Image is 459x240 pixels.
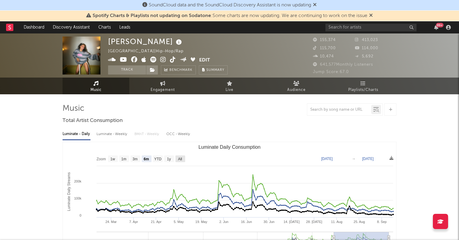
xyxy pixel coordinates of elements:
a: Music [63,78,129,94]
text: 6m [144,157,149,161]
text: [DATE] [321,157,333,161]
a: Playlists/Charts [330,78,396,94]
text: 200k [74,179,81,183]
text: 24. Mar [105,220,117,224]
span: 10,474 [313,54,334,58]
input: Search by song name or URL [307,107,371,112]
span: 115,700 [313,46,336,50]
text: All [178,157,182,161]
text: 7. Apr [129,220,138,224]
span: Engagement [151,86,175,94]
span: 413,023 [355,38,378,42]
text: 1y [167,157,171,161]
div: 99 + [436,23,444,27]
text: 5. May [174,220,184,224]
text: 1w [110,157,115,161]
span: Summary [206,68,224,72]
text: Luminate Daily Streams [67,172,71,211]
span: Dismiss [313,3,317,8]
span: Total Artist Consumption [63,117,123,124]
text: 3m [133,157,138,161]
text: 1m [121,157,127,161]
text: 0 [80,214,81,217]
text: → [352,157,355,161]
text: 11. Aug [331,220,342,224]
span: 5,692 [355,54,373,58]
span: Live [226,86,233,94]
text: YTD [154,157,161,161]
div: [GEOGRAPHIC_DATA] | Hip-Hop/Rap [108,48,191,55]
text: 100k [74,197,81,200]
a: Benchmark [161,65,196,75]
button: Summary [199,65,228,75]
text: 19. May [195,220,208,224]
button: Track [108,65,146,75]
text: 30. Jun [263,220,274,224]
a: Dashboard [19,21,49,33]
text: 2. Jun [219,220,228,224]
a: Live [196,78,263,94]
div: [PERSON_NAME] [108,37,183,47]
input: Search for artists [325,24,416,31]
text: 16. Jun [241,220,252,224]
span: SoundCloud data and the SoundCloud Discovery Assistant is now updating [149,3,311,8]
button: 99+ [434,25,438,30]
text: Luminate Daily Consumption [199,144,261,150]
a: Leads [115,21,134,33]
text: Zoom [97,157,106,161]
div: Luminate - Weekly [97,129,128,139]
span: Audience [287,86,306,94]
span: 155,374 [313,38,336,42]
span: Music [90,86,102,94]
text: [DATE] [362,157,374,161]
span: Spotify Charts & Playlists not updating on Sodatone [93,13,211,18]
text: 21. Apr [151,220,161,224]
a: Engagement [129,78,196,94]
span: : Some charts are now updating. We are continuing to work on the issue [93,13,367,18]
div: Luminate - Daily [63,129,90,139]
text: 25. Aug [354,220,365,224]
span: Benchmark [169,67,192,74]
text: 28. [DATE] [306,220,322,224]
a: Discovery Assistant [49,21,94,33]
a: Audience [263,78,330,94]
text: 14. [DATE] [284,220,300,224]
div: OCC - Weekly [166,129,191,139]
a: Charts [94,21,115,33]
span: 114,000 [355,46,378,50]
span: 641,577 Monthly Listeners [313,63,373,67]
span: Jump Score: 67.0 [313,70,349,74]
button: Edit [199,57,210,64]
span: Playlists/Charts [348,86,378,94]
text: 8. Sep [377,220,387,224]
span: Dismiss [369,13,373,18]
